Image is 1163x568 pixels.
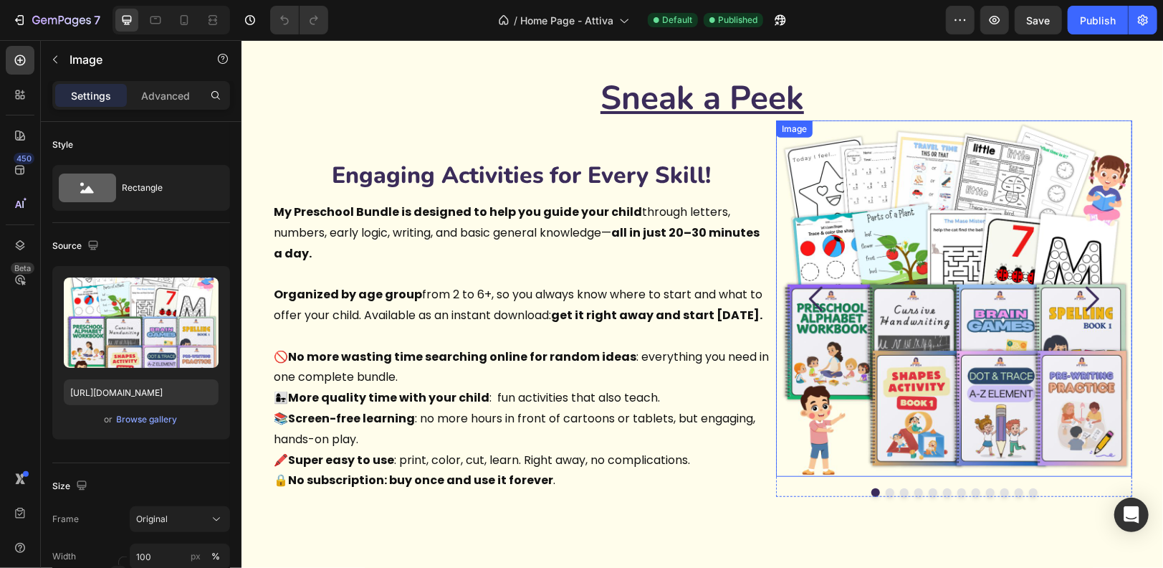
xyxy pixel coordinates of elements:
[1068,6,1128,34] button: Publish
[11,262,34,274] div: Beta
[514,13,517,28] span: /
[537,82,568,95] div: Image
[32,348,527,369] p: 👩‍👧 : fun activities that also teach.
[659,448,667,457] button: Dot
[52,477,90,496] div: Size
[47,370,173,387] strong: Screen-free learning
[52,513,79,526] label: Frame
[64,379,219,405] input: https://example.com/image.jpg
[241,40,1163,568] iframe: Design area
[117,413,178,426] div: Browse gallery
[130,506,230,532] button: Original
[687,448,696,457] button: Dot
[105,411,113,428] span: or
[702,448,710,457] button: Dot
[187,548,204,565] button: %
[1015,6,1062,34] button: Save
[270,6,328,34] div: Undo/Redo
[535,80,891,437] img: gempages_553213593995182904-1cd4c190-73f0-4d4a-b10b-1baf279ce55c.jpg
[47,349,248,366] strong: More quality time with your child
[788,448,796,457] button: Dot
[122,171,209,204] div: Rectangle
[716,448,724,457] button: Dot
[70,51,191,68] p: Image
[211,550,220,563] div: %
[94,11,100,29] p: 7
[820,229,879,288] button: Carousel Next Arrow
[32,307,527,349] p: 🚫 : everything you need in one complete bundle.
[141,88,190,103] p: Advanced
[546,229,605,288] button: Carousel Back Arrow
[673,448,681,457] button: Dot
[32,430,527,451] p: 🔒 .
[71,88,111,103] p: Settings
[1080,13,1116,28] div: Publish
[718,14,757,27] span: Published
[662,14,692,27] span: Default
[1027,14,1050,27] span: Save
[64,278,219,368] img: preview-image
[52,138,73,151] div: Style
[47,308,395,325] strong: No more wasting time searching online for random ideas
[52,550,76,563] label: Width
[644,448,653,457] button: Dot
[32,369,527,410] p: 📚 : no more hours in front of cartoons or tablets, but engaging, hands-on play.
[191,550,201,563] div: px
[116,412,178,427] button: Browse gallery
[630,448,638,457] button: Dot
[759,448,767,457] button: Dot
[47,432,312,448] strong: No subscription: buy once and use it forever
[730,448,739,457] button: Dot
[6,6,107,34] button: 7
[32,410,527,431] p: 🖍️ : print, color, cut, learn. Right away, no complications.
[52,237,102,256] div: Source
[1114,498,1149,532] div: Open Intercom Messenger
[47,412,153,428] strong: Super easy to use
[773,448,782,457] button: Dot
[207,548,224,565] button: px
[310,267,521,283] strong: get it right away and start [DATE].
[14,153,34,164] div: 450
[136,513,168,526] span: Original
[745,448,753,457] button: Dot
[520,13,613,28] span: Home Page - Attiva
